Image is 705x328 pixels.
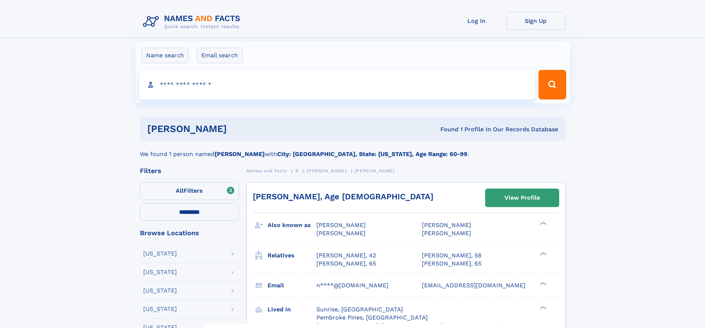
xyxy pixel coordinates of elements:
[307,168,346,173] span: [PERSON_NAME]
[140,168,239,174] div: Filters
[143,251,177,257] div: [US_STATE]
[422,282,526,289] span: [EMAIL_ADDRESS][DOMAIN_NAME]
[316,260,376,268] a: [PERSON_NAME], 65
[422,222,471,229] span: [PERSON_NAME]
[316,230,366,237] span: [PERSON_NAME]
[504,189,540,206] div: View Profile
[268,303,316,316] h3: Lived in
[506,12,565,30] a: Sign Up
[141,48,189,63] label: Name search
[140,182,239,200] label: Filters
[422,230,471,237] span: [PERSON_NAME]
[140,230,239,236] div: Browse Locations
[246,166,287,175] a: Names and Facts
[333,125,558,133] div: Found 1 Profile In Our Records Database
[307,166,346,175] a: [PERSON_NAME]
[295,168,299,173] span: B
[538,70,566,99] button: Search Button
[538,281,547,286] div: ❯
[422,251,481,260] a: [PERSON_NAME], 58
[268,249,316,262] h3: Relatives
[143,306,177,312] div: [US_STATE]
[215,151,265,158] b: [PERSON_NAME]
[197,48,243,63] label: Email search
[316,251,376,260] a: [PERSON_NAME], 42
[139,70,536,99] input: search input
[355,168,395,173] span: [PERSON_NAME]
[268,279,316,292] h3: Email
[538,251,547,256] div: ❯
[486,189,559,207] a: View Profile
[316,306,403,313] span: Sunrise, [GEOGRAPHIC_DATA]
[140,12,246,32] img: Logo Names and Facts
[277,151,467,158] b: City: [GEOGRAPHIC_DATA], State: [US_STATE], Age Range: 60-99
[253,192,433,201] a: [PERSON_NAME], Age [DEMOGRAPHIC_DATA]
[143,288,177,294] div: [US_STATE]
[147,124,334,133] h1: [PERSON_NAME]
[538,221,547,226] div: ❯
[538,305,547,310] div: ❯
[422,260,481,268] a: [PERSON_NAME], 65
[140,141,565,159] div: We found 1 person named with .
[447,12,506,30] a: Log In
[316,314,428,321] span: Pembroke Pines, [GEOGRAPHIC_DATA]
[316,222,366,229] span: [PERSON_NAME]
[176,187,184,194] span: All
[143,269,177,275] div: [US_STATE]
[295,166,299,175] a: B
[268,219,316,231] h3: Also known as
